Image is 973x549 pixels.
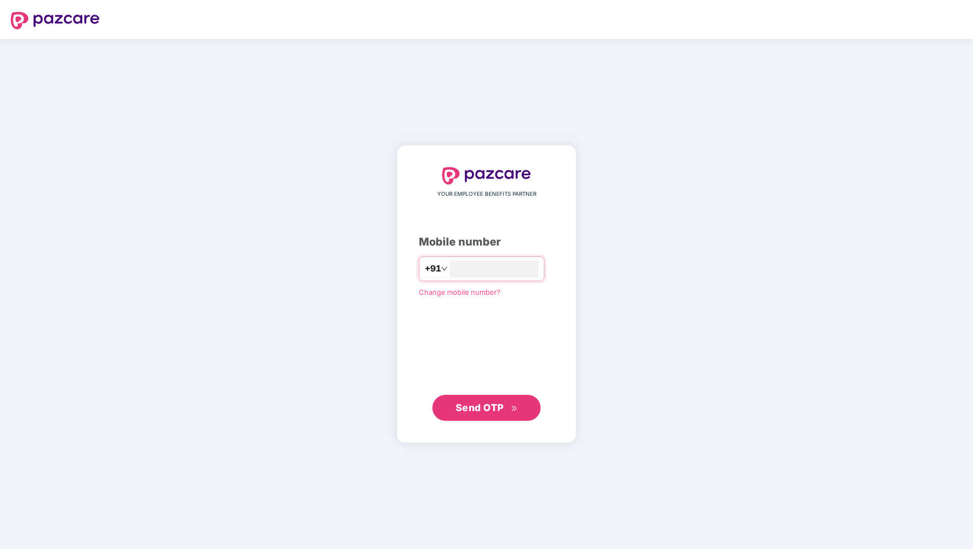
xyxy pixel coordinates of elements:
span: Send OTP [456,402,504,413]
span: double-right [511,405,518,412]
span: down [441,266,448,272]
div: Mobile number [419,234,554,250]
img: logo [442,167,531,184]
span: YOUR EMPLOYEE BENEFITS PARTNER [437,190,536,199]
span: +91 [425,262,441,275]
a: Change mobile number? [419,288,501,296]
img: logo [11,12,100,29]
button: Send OTPdouble-right [432,395,541,421]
